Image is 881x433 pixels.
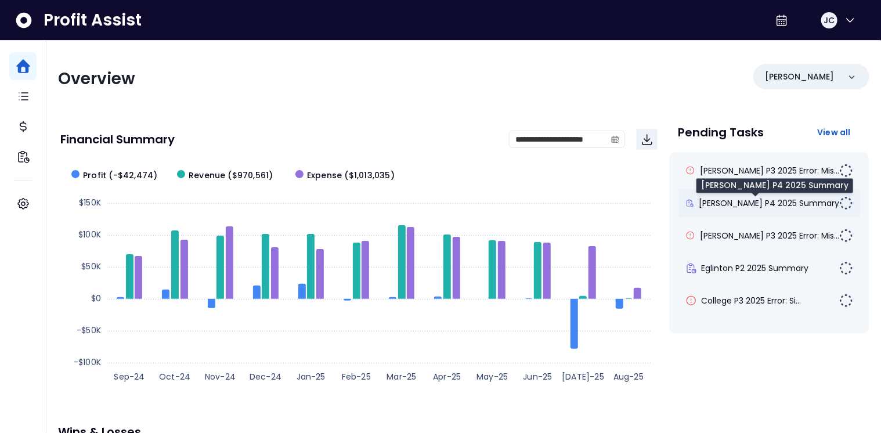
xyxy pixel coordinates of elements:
span: Profit (-$42,474) [83,169,157,182]
text: -$100K [74,356,101,368]
img: Not yet Started [839,261,853,275]
span: Expense ($1,013,035) [307,169,395,182]
text: $150K [79,197,101,208]
text: Sep-24 [114,371,145,383]
img: Not yet Started [839,294,853,308]
text: Jun-25 [523,371,552,383]
span: [PERSON_NAME] P4 2025 Summary [699,197,839,209]
span: [PERSON_NAME] P3 2025 Error: Mis... [700,165,839,176]
text: -$50K [77,324,101,336]
button: View all [808,122,860,143]
span: College P3 2025 Error: Si... [702,295,801,306]
text: Feb-25 [342,371,371,383]
button: Download [637,129,658,150]
text: $0 [91,293,101,304]
span: Eglinton P2 2025 Summary [702,262,809,274]
span: Overview [58,67,135,90]
text: May-25 [476,371,508,383]
p: Pending Tasks [678,127,764,138]
text: Nov-24 [205,371,236,383]
text: Mar-25 [387,371,416,383]
text: Dec-24 [250,371,281,383]
img: Not yet Started [839,164,853,178]
span: Revenue ($970,561) [189,169,273,182]
img: Not yet Started [839,196,853,210]
span: JC [824,15,835,26]
span: [PERSON_NAME] P3 2025 Error: Mis... [700,230,839,241]
text: Jan-25 [297,371,326,383]
span: View all [817,127,851,138]
span: Profit Assist [44,10,142,31]
text: $50K [81,261,101,272]
text: $100K [78,229,101,240]
svg: calendar [611,135,619,143]
text: Aug-25 [613,371,644,383]
img: Not yet Started [839,229,853,243]
p: Financial Summary [60,133,175,145]
text: Apr-25 [433,371,461,383]
text: Oct-24 [159,371,190,383]
text: [DATE]-25 [562,371,604,383]
p: [PERSON_NAME] [765,71,834,83]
